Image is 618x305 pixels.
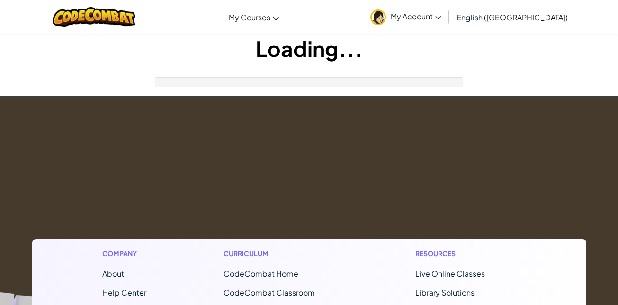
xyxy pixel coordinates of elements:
[370,9,386,25] img: avatar
[229,12,270,22] span: My Courses
[224,249,338,259] h1: Curriculum
[415,249,516,259] h1: Resources
[452,4,573,30] a: English ([GEOGRAPHIC_DATA])
[0,34,618,63] h1: Loading...
[224,268,298,278] span: CodeCombat Home
[224,4,284,30] a: My Courses
[366,2,446,32] a: My Account
[391,11,441,21] span: My Account
[53,7,135,27] img: CodeCombat logo
[102,268,124,278] a: About
[415,268,485,278] a: Live Online Classes
[102,249,146,259] h1: Company
[224,287,315,297] a: CodeCombat Classroom
[102,287,146,297] a: Help Center
[457,12,568,22] span: English ([GEOGRAPHIC_DATA])
[415,287,475,297] a: Library Solutions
